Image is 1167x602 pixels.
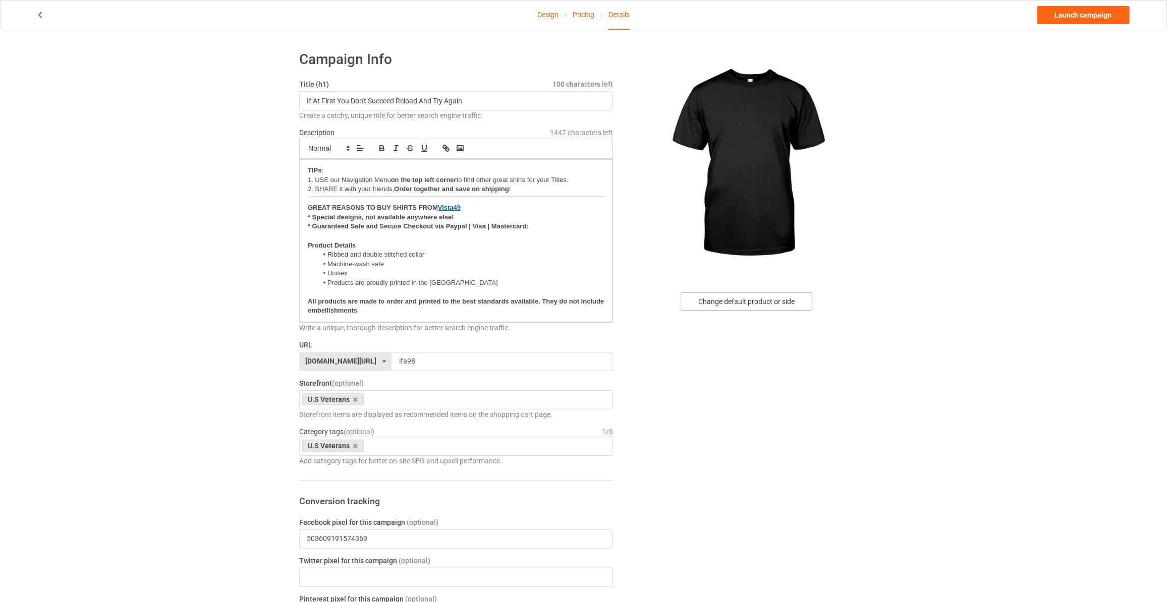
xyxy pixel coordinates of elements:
strong: All products are made to order and printed to the best standards available. They do not include e... [308,297,606,315]
p: 1. USE our Navigation Menu to find other great shirts for your Titles. [308,175,604,185]
p: : [308,166,604,175]
div: U.S Veterans [302,393,364,405]
li: Ribbed and double stitched collar [318,250,604,259]
div: U.S Veterans [302,440,364,452]
div: Change default product or side [681,292,812,311]
label: Title (h1) [299,79,613,89]
div: Details [608,1,630,30]
strong: on the top left corner [391,176,457,184]
div: Add category tags for better on-site SEO and upsell performance. [299,456,613,466]
strong: * Special designs, not available anywhere else! [308,213,454,221]
span: 1447 characters left [550,128,613,138]
span: (optional) [332,379,364,387]
strong: Order together and save on shipping [394,185,509,193]
p: 2. SHARE it with your friends, ! [308,185,604,194]
span: (optional) [344,428,374,436]
div: Storefront items are displayed as recommended items on the shopping cart page. [299,409,613,419]
h1: Campaign Info [299,50,613,69]
label: Storefront [299,378,613,388]
div: Write a unique, thorough description for better search engine traffic. [299,323,613,333]
label: Twitter pixel for this campaign [299,556,613,566]
span: (optional) [407,518,438,526]
div: Create a catchy, unique title for better search engine traffic. [299,110,613,121]
img: Screenshot_at_Jul_03_11-49-29.png [308,195,604,201]
strong: GREAT REASONS TO BUY SHIRTS FROM [308,204,438,211]
li: Machine-wash safe [318,260,604,269]
strong: * Guaranteed Safe and Secure Checkout via Paypal | Visa | Mastercard: [308,222,529,230]
div: [DOMAIN_NAME][URL] [305,357,376,365]
span: (optional) [399,557,430,565]
h3: Conversion tracking [299,495,613,507]
a: Pricing [573,1,594,29]
label: URL [299,340,613,350]
label: Facebook pixel for this campaign [299,517,613,527]
a: Launch campaign [1037,6,1130,24]
li: Products are proudly printed in the [GEOGRAPHIC_DATA] [318,278,604,287]
span: 100 characters left [552,79,613,89]
label: Category tags [299,427,374,437]
div: 1 / 6 [602,427,613,437]
a: Design [537,1,559,29]
li: Unisex [318,269,604,278]
strong: Product Details [308,242,356,249]
a: Vista49 [438,204,461,211]
strong: TIPs [308,166,321,174]
label: Description [299,129,335,137]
